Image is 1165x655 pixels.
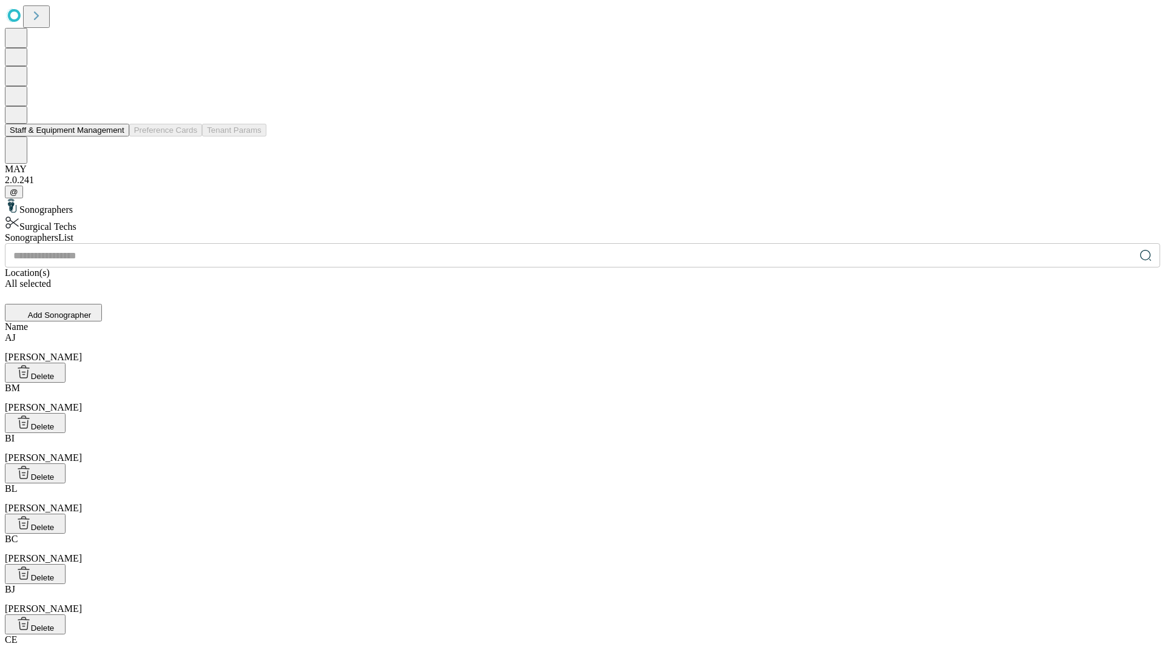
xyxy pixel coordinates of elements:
[5,413,66,433] button: Delete
[31,472,55,482] span: Delete
[5,198,1160,215] div: Sonographers
[5,321,1160,332] div: Name
[5,383,1160,413] div: [PERSON_NAME]
[31,523,55,532] span: Delete
[5,215,1160,232] div: Surgical Techs
[5,232,1160,243] div: Sonographers List
[202,124,266,136] button: Tenant Params
[5,634,17,645] span: CE
[5,175,1160,186] div: 2.0.241
[5,584,15,594] span: BJ
[5,124,129,136] button: Staff & Equipment Management
[5,433,15,443] span: BI
[28,311,91,320] span: Add Sonographer
[5,433,1160,463] div: [PERSON_NAME]
[31,573,55,582] span: Delete
[31,422,55,431] span: Delete
[5,564,66,584] button: Delete
[129,124,202,136] button: Preference Cards
[5,483,1160,514] div: [PERSON_NAME]
[5,534,18,544] span: BC
[5,332,16,343] span: AJ
[5,383,20,393] span: BM
[5,186,23,198] button: @
[5,534,1160,564] div: [PERSON_NAME]
[5,483,17,494] span: BL
[31,623,55,633] span: Delete
[5,164,1160,175] div: MAY
[5,463,66,483] button: Delete
[5,363,66,383] button: Delete
[31,372,55,381] span: Delete
[5,514,66,534] button: Delete
[5,278,1160,289] div: All selected
[5,584,1160,614] div: [PERSON_NAME]
[5,267,50,278] span: Location(s)
[5,304,102,321] button: Add Sonographer
[10,187,18,196] span: @
[5,614,66,634] button: Delete
[5,332,1160,363] div: [PERSON_NAME]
